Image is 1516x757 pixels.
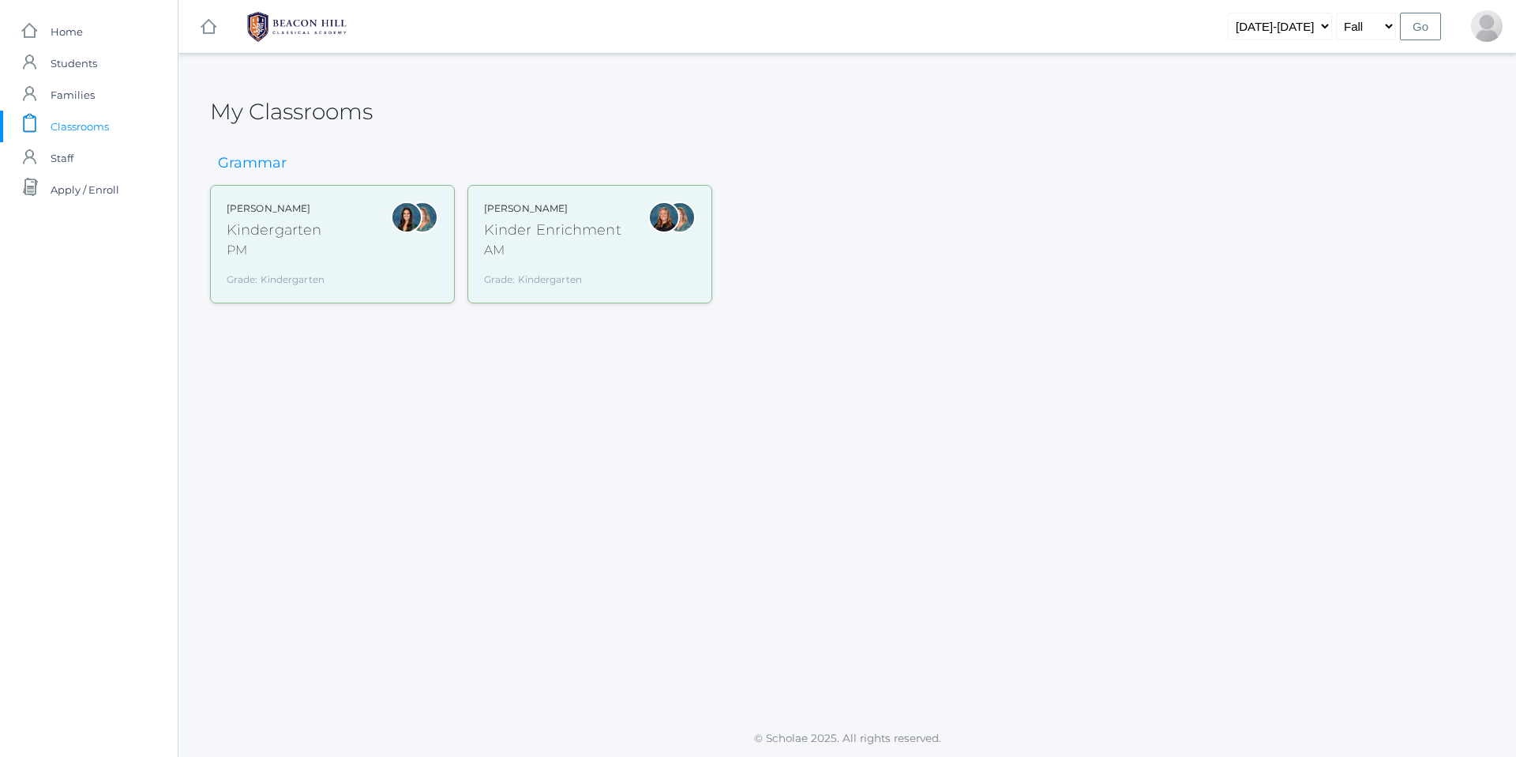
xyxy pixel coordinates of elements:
[51,142,73,174] span: Staff
[51,174,119,205] span: Apply / Enroll
[51,79,95,111] span: Families
[227,201,325,216] div: [PERSON_NAME]
[51,111,109,142] span: Classrooms
[664,201,696,233] div: Maureen Doyle
[238,7,356,47] img: BHCALogos-05-308ed15e86a5a0abce9b8dd61676a3503ac9727e845dece92d48e8588c001991.png
[484,266,621,287] div: Grade: Kindergarten
[210,156,295,171] h3: Grammar
[178,730,1516,746] p: © Scholae 2025. All rights reserved.
[210,100,373,124] h2: My Classrooms
[484,241,621,260] div: AM
[227,266,325,287] div: Grade: Kindergarten
[1400,13,1441,40] input: Go
[391,201,422,233] div: Jordyn Dewey
[51,16,83,47] span: Home
[407,201,438,233] div: Maureen Doyle
[484,220,621,241] div: Kinder Enrichment
[1471,10,1503,42] div: Peter Dishchekenian
[227,241,325,260] div: PM
[51,47,97,79] span: Students
[227,220,325,241] div: Kindergarten
[484,201,621,216] div: [PERSON_NAME]
[648,201,680,233] div: Nicole Dean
